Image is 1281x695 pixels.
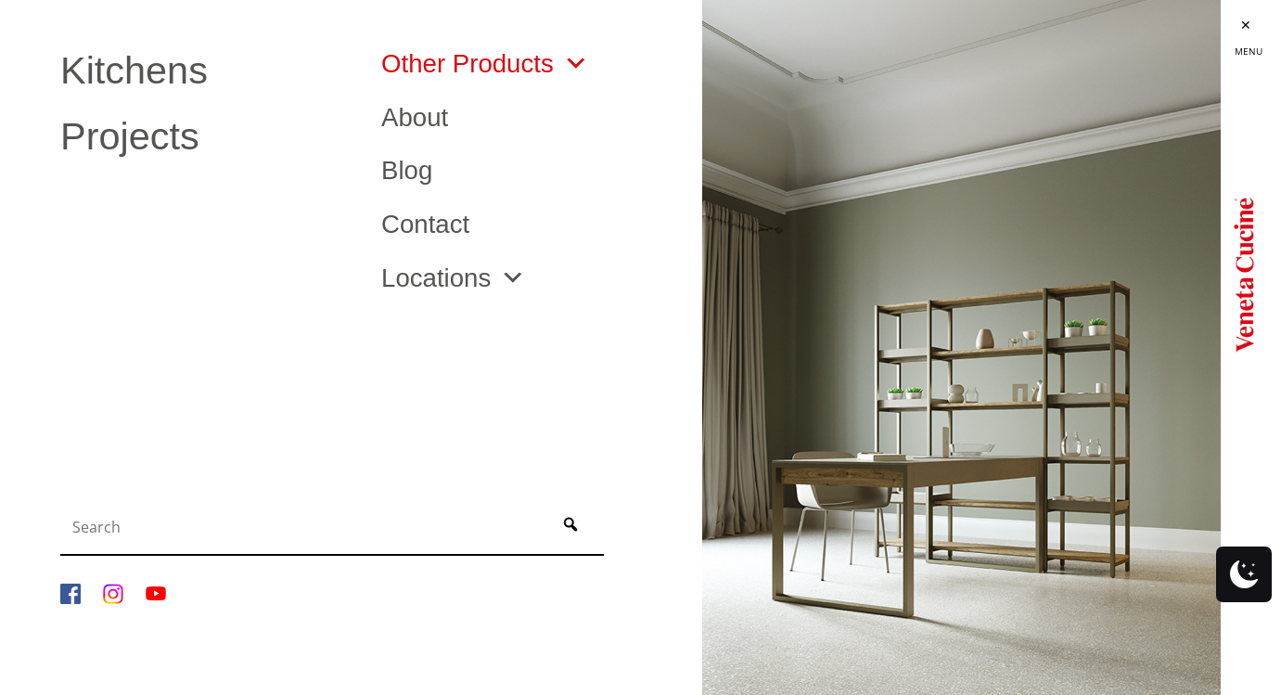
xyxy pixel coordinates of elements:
[103,584,123,604] img: Instagram
[146,584,166,604] img: YouTube
[60,117,353,155] a: Projects
[65,508,542,546] input: Search
[60,584,81,604] img: Facebook
[381,265,526,291] a: Locations
[381,158,674,184] a: Blog
[381,212,674,238] a: Contact
[60,51,353,89] a: Kitchens
[381,51,589,77] a: Other Products
[381,105,674,131] a: About
[1234,190,1254,357] img: Logo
